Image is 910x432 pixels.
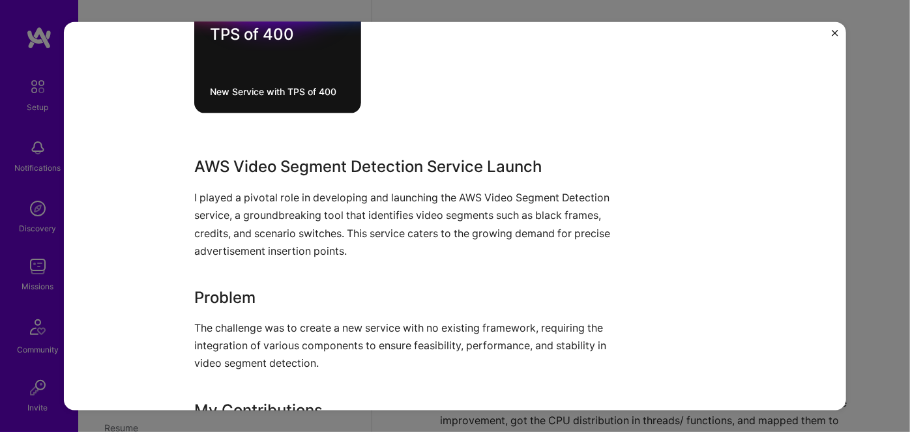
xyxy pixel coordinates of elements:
h3: Problem [194,286,618,310]
h3: AWS Video Segment Detection Service Launch [194,155,618,179]
h3: My Contributions [194,399,618,422]
div: TPS of 400 [210,25,345,44]
button: Close [832,29,838,43]
p: I played a pivotal role in developing and launching the AWS Video Segment Detection service, a gr... [194,189,618,260]
div: New Service with TPS of 400 [210,85,345,98]
p: The challenge was to create a new service with no existing framework, requiring the integration o... [194,320,618,373]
